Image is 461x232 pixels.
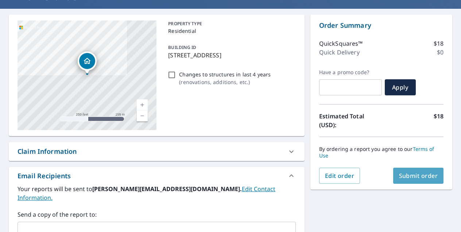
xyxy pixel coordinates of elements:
p: Order Summary [319,20,443,30]
p: Quick Delivery [319,48,360,57]
div: Claim Information [9,142,305,161]
p: QuickSquares™ [319,39,363,48]
div: Dropped pin, building 1, Residential property, 14 Sheridan Cir Savannah, GA 31406 [78,52,97,74]
p: Changes to structures in last 4 years [179,71,271,78]
p: Residential [168,27,293,35]
p: BUILDING ID [168,44,196,50]
span: Apply [391,83,410,91]
div: Email Recipients [18,171,71,181]
button: Submit order [393,168,444,184]
p: [STREET_ADDRESS] [168,51,293,60]
span: Submit order [399,172,438,180]
p: PROPERTY TYPE [168,20,293,27]
div: Email Recipients [9,167,305,185]
p: Estimated Total (USD): [319,112,381,129]
span: Edit order [325,172,355,180]
p: ( renovations, additions, etc. ) [179,78,271,86]
p: $0 [437,48,443,57]
a: Current Level 17, Zoom Out [137,110,148,121]
label: Send a copy of the report to: [18,210,296,219]
label: Have a promo code? [319,69,382,76]
a: Current Level 17, Zoom In [137,99,148,110]
a: Terms of Use [319,145,434,159]
p: $18 [434,112,443,129]
div: Claim Information [18,147,77,156]
p: $18 [434,39,443,48]
button: Apply [385,79,416,95]
p: By ordering a report you agree to our [319,146,443,159]
b: [PERSON_NAME][EMAIL_ADDRESS][DOMAIN_NAME]. [92,185,242,193]
label: Your reports will be sent to [18,185,296,202]
button: Edit order [319,168,360,184]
